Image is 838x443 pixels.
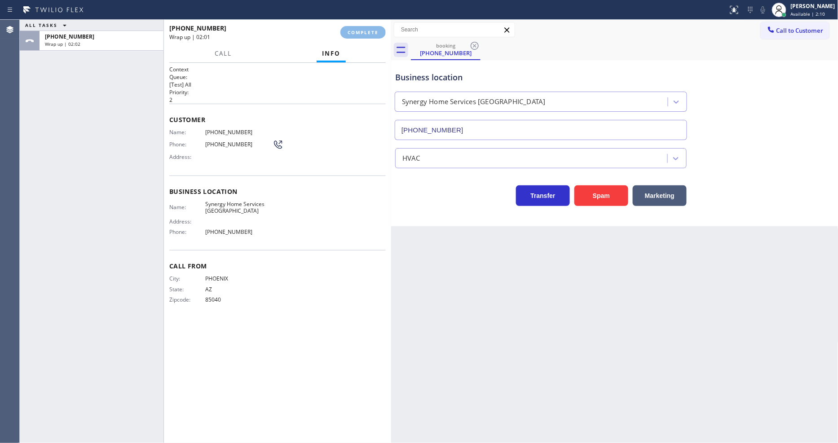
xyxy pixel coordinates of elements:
span: Info [322,49,340,57]
button: Marketing [633,185,687,206]
button: Spam [574,185,628,206]
span: COMPLETE [348,29,379,35]
span: [PHONE_NUMBER] [45,33,94,40]
span: Call to Customer [776,26,824,35]
span: Call From [169,262,386,270]
div: HVAC [402,153,420,163]
div: [PERSON_NAME] [791,2,835,10]
button: ALL TASKS [20,20,75,31]
h2: Queue: [169,73,386,81]
button: Mute [757,4,769,16]
button: COMPLETE [340,26,386,39]
span: Phone: [169,228,205,235]
button: Call [209,45,237,62]
span: [PHONE_NUMBER] [169,24,226,32]
span: Name: [169,129,205,136]
span: Call [215,49,232,57]
button: Info [317,45,346,62]
span: Phone: [169,141,205,148]
button: Call to Customer [761,22,829,39]
span: Zipcode: [169,296,205,303]
span: [PHONE_NUMBER] [205,141,273,148]
span: PHOENIX [205,275,273,282]
span: State: [169,286,205,293]
span: Address: [169,218,205,225]
span: [PHONE_NUMBER] [205,129,273,136]
span: Name: [169,204,205,211]
span: [PHONE_NUMBER] [205,228,273,235]
span: Available | 2:10 [791,11,825,17]
span: Business location [169,187,386,196]
span: City: [169,275,205,282]
div: Synergy Home Services [GEOGRAPHIC_DATA] [402,97,546,107]
h2: Priority: [169,88,386,96]
div: [PHONE_NUMBER] [412,49,480,57]
input: Search [394,22,515,37]
button: Transfer [516,185,570,206]
p: [Test] All [169,81,386,88]
span: Synergy Home Services [GEOGRAPHIC_DATA] [205,201,273,215]
span: AZ [205,286,273,293]
div: Business location [395,71,687,83]
div: booking [412,42,480,49]
h1: Context [169,66,386,73]
p: 2 [169,96,386,104]
span: Customer [169,115,386,124]
span: 85040 [205,296,273,303]
div: (480) 240-2698 [412,40,480,59]
span: Address: [169,154,205,160]
span: ALL TASKS [25,22,57,28]
span: Wrap up | 02:02 [45,41,80,47]
span: Wrap up | 02:01 [169,33,210,41]
input: Phone Number [395,120,687,140]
